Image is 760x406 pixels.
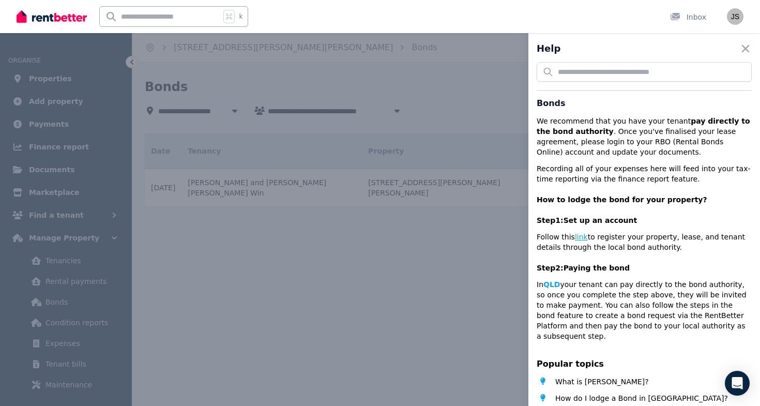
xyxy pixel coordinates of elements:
[537,97,752,110] h3: Bonds
[537,279,752,341] p: In your tenant can pay directly to the bond authority, so once you complete the step above, they ...
[725,371,750,396] div: Open Intercom Messenger
[537,263,752,273] p: Step 2 : Paying the bond
[537,163,752,184] p: Recording all of your expenses here will feed into your tax-time reporting via the finance report...
[543,280,560,289] strong: QLD
[537,41,560,56] h2: Help
[555,377,649,387] span: What is [PERSON_NAME]?
[537,116,752,157] p: We recommend that you have your tenant . Once you've finalised your lease agreement, please login...
[537,194,752,205] p: How to lodge the bond for your property?
[537,215,752,225] p: Step 1 : Set up an account
[537,117,750,136] strong: pay directly to the bond authority
[537,358,752,370] p: Popular topics
[555,393,728,403] span: How do I lodge a Bond in [GEOGRAPHIC_DATA]?
[537,232,752,252] p: Follow this to register your property, lease, and tenant details through the local bond authority.
[575,233,588,241] a: link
